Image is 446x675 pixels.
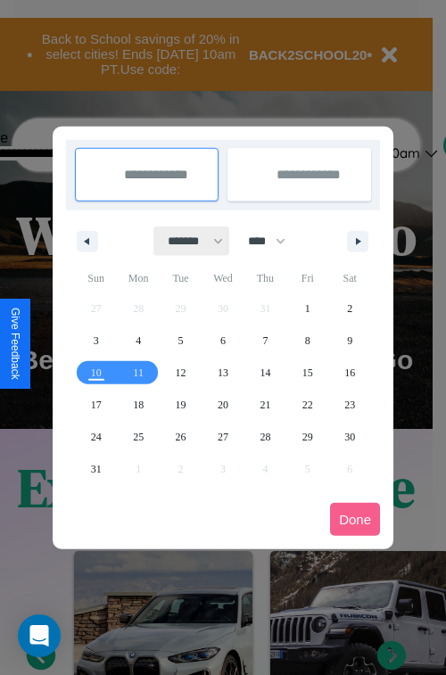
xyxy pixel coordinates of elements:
[133,421,144,453] span: 25
[202,264,244,292] span: Wed
[136,325,141,357] span: 4
[286,421,328,453] button: 29
[329,325,371,357] button: 9
[75,264,117,292] span: Sun
[117,421,159,453] button: 25
[244,357,286,389] button: 14
[117,264,159,292] span: Mon
[329,357,371,389] button: 16
[218,357,228,389] span: 13
[244,325,286,357] button: 7
[286,264,328,292] span: Fri
[160,325,202,357] button: 5
[218,421,228,453] span: 27
[160,389,202,421] button: 19
[347,292,352,325] span: 2
[344,357,355,389] span: 16
[286,325,328,357] button: 8
[329,292,371,325] button: 2
[305,292,310,325] span: 1
[220,325,226,357] span: 6
[133,389,144,421] span: 18
[91,389,102,421] span: 17
[344,421,355,453] span: 30
[260,421,270,453] span: 28
[94,325,99,357] span: 3
[9,308,21,380] div: Give Feedback
[91,421,102,453] span: 24
[75,325,117,357] button: 3
[347,325,352,357] span: 9
[178,325,184,357] span: 5
[218,389,228,421] span: 20
[117,389,159,421] button: 18
[202,421,244,453] button: 27
[286,292,328,325] button: 1
[330,503,380,536] button: Done
[160,264,202,292] span: Tue
[91,357,102,389] span: 10
[133,357,144,389] span: 11
[160,421,202,453] button: 26
[75,357,117,389] button: 10
[117,357,159,389] button: 11
[286,357,328,389] button: 15
[344,389,355,421] span: 23
[260,357,270,389] span: 14
[176,357,186,389] span: 12
[260,389,270,421] span: 21
[202,389,244,421] button: 20
[302,357,313,389] span: 15
[91,453,102,485] span: 31
[160,357,202,389] button: 12
[244,421,286,453] button: 28
[262,325,268,357] span: 7
[244,389,286,421] button: 21
[329,389,371,421] button: 23
[329,264,371,292] span: Sat
[176,389,186,421] span: 19
[75,453,117,485] button: 31
[75,389,117,421] button: 17
[244,264,286,292] span: Thu
[329,421,371,453] button: 30
[286,389,328,421] button: 22
[18,614,61,657] div: Open Intercom Messenger
[176,421,186,453] span: 26
[302,421,313,453] span: 29
[75,421,117,453] button: 24
[117,325,159,357] button: 4
[202,325,244,357] button: 6
[302,389,313,421] span: 22
[202,357,244,389] button: 13
[305,325,310,357] span: 8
